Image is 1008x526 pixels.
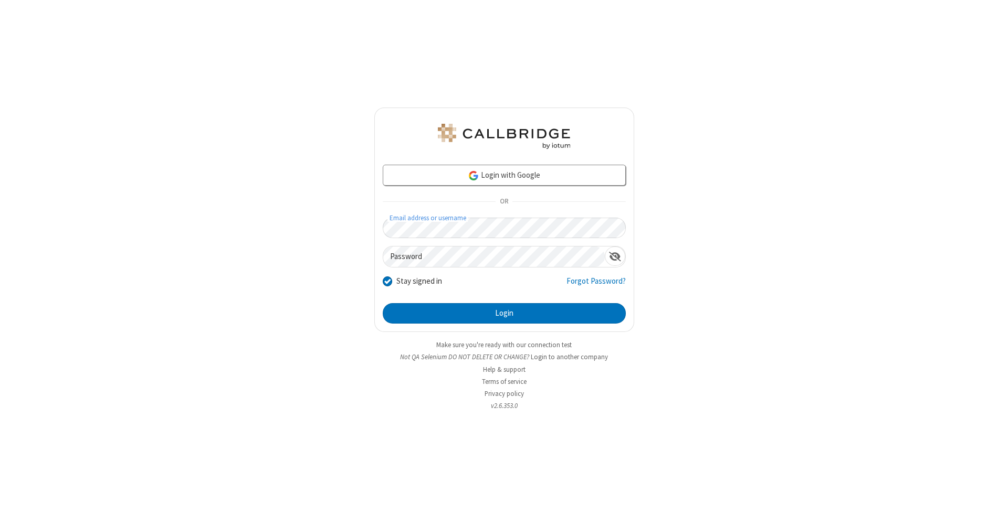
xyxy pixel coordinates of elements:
img: QA Selenium DO NOT DELETE OR CHANGE [436,124,572,149]
img: google-icon.png [468,170,479,181]
a: Terms of service [482,377,527,386]
a: Login with Google [383,165,626,186]
iframe: Chat [982,499,1000,519]
button: Login to another company [531,352,608,362]
a: Privacy policy [485,389,524,398]
input: Password [383,246,605,267]
a: Help & support [483,365,526,374]
a: Forgot Password? [566,275,626,295]
li: Not QA Selenium DO NOT DELETE OR CHANGE? [374,352,634,362]
a: Make sure you're ready with our connection test [436,340,572,349]
label: Stay signed in [396,275,442,287]
input: Email address or username [383,218,626,238]
span: OR [496,195,512,209]
li: v2.6.353.0 [374,401,634,411]
button: Login [383,303,626,324]
div: Show password [605,246,625,266]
